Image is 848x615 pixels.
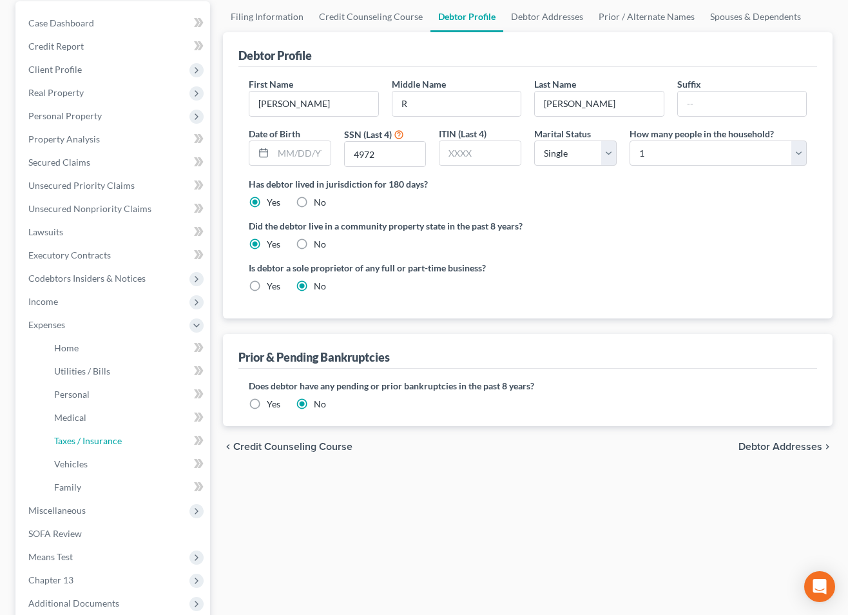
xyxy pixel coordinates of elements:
label: ITIN (Last 4) [439,127,487,141]
a: Personal [44,383,210,406]
a: Credit Counseling Course [311,1,430,32]
input: XXXX [439,141,521,166]
span: Codebtors Insiders & Notices [28,273,146,284]
a: Home [44,337,210,360]
span: Credit Report [28,41,84,52]
label: No [314,398,326,411]
a: Executory Contracts [18,244,210,267]
input: XXXX [345,142,426,166]
input: -- [535,92,664,116]
a: Utilities / Bills [44,360,210,383]
div: Debtor Profile [238,48,312,63]
span: Case Dashboard [28,17,94,28]
a: Family [44,476,210,499]
span: Utilities / Bills [54,366,110,376]
span: Secured Claims [28,157,90,168]
label: No [314,280,326,293]
a: Case Dashboard [18,12,210,35]
a: Medical [44,406,210,429]
span: Expenses [28,319,65,330]
a: Vehicles [44,453,210,476]
label: First Name [249,77,293,91]
span: Family [54,482,81,493]
label: Middle Name [392,77,446,91]
label: No [314,238,326,251]
span: Property Analysis [28,133,100,144]
label: Date of Birth [249,127,300,141]
a: Prior / Alternate Names [591,1,702,32]
i: chevron_right [822,442,833,452]
a: Unsecured Priority Claims [18,174,210,197]
span: Client Profile [28,64,82,75]
label: Does debtor have any pending or prior bankruptcies in the past 8 years? [249,379,807,393]
span: Personal [54,389,90,400]
span: Chapter 13 [28,574,73,585]
span: Real Property [28,87,84,98]
span: Means Test [28,551,73,562]
label: SSN (Last 4) [344,128,392,141]
label: How many people in the household? [630,127,774,141]
label: Is debtor a sole proprietor of any full or part-time business? [249,261,521,275]
span: Income [28,296,58,307]
i: chevron_left [223,442,233,452]
input: MM/DD/YYYY [273,141,331,166]
span: Additional Documents [28,598,119,609]
label: Suffix [677,77,701,91]
label: Last Name [534,77,576,91]
a: Credit Report [18,35,210,58]
label: No [314,196,326,209]
a: Taxes / Insurance [44,429,210,453]
label: Yes [267,238,280,251]
input: -- [678,92,807,116]
label: Did the debtor live in a community property state in the past 8 years? [249,219,807,233]
a: Unsecured Nonpriority Claims [18,197,210,220]
span: Credit Counseling Course [233,442,352,452]
a: Debtor Addresses [503,1,591,32]
span: Taxes / Insurance [54,435,122,446]
span: Vehicles [54,458,88,469]
label: Yes [267,196,280,209]
a: SOFA Review [18,522,210,545]
span: Miscellaneous [28,505,86,516]
a: Spouses & Dependents [702,1,809,32]
label: Yes [267,398,280,411]
span: Personal Property [28,110,102,121]
span: SOFA Review [28,528,82,539]
span: Home [54,342,79,353]
span: Debtor Addresses [738,442,822,452]
a: Lawsuits [18,220,210,244]
button: chevron_left Credit Counseling Course [223,442,352,452]
label: Has debtor lived in jurisdiction for 180 days? [249,177,807,191]
div: Prior & Pending Bankruptcies [238,349,390,365]
input: -- [249,92,378,116]
a: Property Analysis [18,128,210,151]
a: Debtor Profile [430,1,503,32]
span: Medical [54,412,86,423]
span: Unsecured Priority Claims [28,180,135,191]
span: Lawsuits [28,226,63,237]
span: Unsecured Nonpriority Claims [28,203,151,214]
div: Open Intercom Messenger [804,571,835,602]
button: Debtor Addresses chevron_right [738,442,833,452]
label: Yes [267,280,280,293]
input: M.I [392,92,521,116]
span: Executory Contracts [28,249,111,260]
a: Secured Claims [18,151,210,174]
label: Marital Status [534,127,591,141]
a: Filing Information [223,1,311,32]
